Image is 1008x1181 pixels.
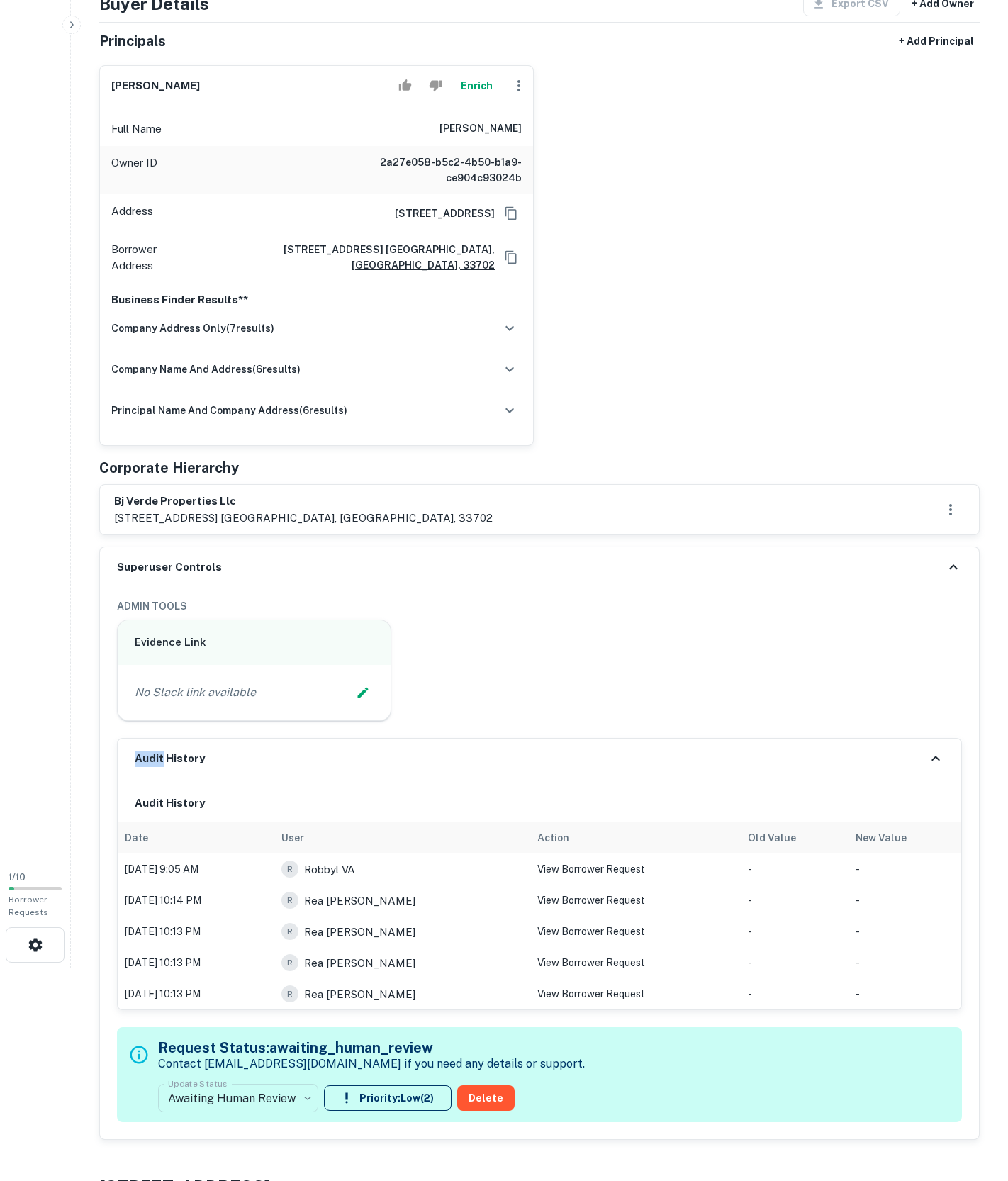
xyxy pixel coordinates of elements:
p: Rea [PERSON_NAME] [304,986,415,1003]
td: [DATE] 10:13 PM [118,916,274,947]
td: View Borrower Request [530,885,741,916]
td: - [741,853,849,885]
td: - [741,978,849,1009]
h6: [PERSON_NAME] [111,78,200,94]
div: R [281,985,298,1002]
h6: Audit History [135,795,944,812]
h6: ADMIN TOOLS [117,598,962,614]
div: R [281,861,298,878]
td: - [849,978,961,1009]
div: Awaiting Human Review [158,1078,318,1118]
h5: Request Status: awaiting_human_review [158,1037,585,1058]
button: Delete [457,1085,515,1111]
td: - [849,885,961,916]
p: Contact [EMAIL_ADDRESS][DOMAIN_NAME] if you need any details or support. [158,1056,585,1073]
p: Rea [PERSON_NAME] [304,924,415,941]
th: User [274,822,530,853]
button: + Add Principal [893,28,980,54]
td: View Borrower Request [530,978,741,1009]
td: [DATE] 10:13 PM [118,947,274,978]
td: - [741,885,849,916]
button: Accept [393,72,418,100]
h6: Evidence Link [135,634,374,651]
td: View Borrower Request [530,916,741,947]
iframe: Chat Widget [937,1068,1008,1136]
h6: principal name and company address ( 6 results) [111,403,347,418]
th: New Value [849,822,961,853]
td: [DATE] 10:13 PM [118,978,274,1009]
td: - [849,853,961,885]
p: Rea [PERSON_NAME] [304,892,415,909]
a: [STREET_ADDRESS] [383,206,495,221]
h6: [PERSON_NAME] [439,121,522,138]
h5: Principals [99,30,166,52]
th: Action [530,822,741,853]
p: Rea [PERSON_NAME] [304,955,415,972]
p: No Slack link available [135,684,256,701]
td: [DATE] 9:05 AM [118,853,274,885]
td: - [741,916,849,947]
p: Borrower Address [111,241,186,274]
td: - [849,947,961,978]
button: Enrich [454,72,499,100]
td: - [741,947,849,978]
h6: 2a27e058-b5c2-4b50-b1a9-ce904c93024b [352,155,522,186]
h6: bj verde properties llc [114,493,493,510]
p: Owner ID [111,155,157,186]
span: 1 / 10 [9,872,26,883]
td: View Borrower Request [530,947,741,978]
h5: Corporate Hierarchy [99,457,239,478]
p: [STREET_ADDRESS] [GEOGRAPHIC_DATA], [GEOGRAPHIC_DATA], 33702 [114,510,493,527]
h6: company name and address ( 6 results) [111,362,301,377]
button: Copy Address [500,247,522,268]
span: Borrower Requests [9,895,48,917]
div: R [281,892,298,909]
button: Reject [423,72,448,100]
p: Robbyl VA [304,861,355,878]
td: View Borrower Request [530,853,741,885]
button: Copy Address [500,203,522,224]
div: R [281,954,298,971]
td: [DATE] 10:14 PM [118,885,274,916]
td: - [849,916,961,947]
p: Full Name [111,121,162,138]
p: Address [111,203,153,224]
h6: Audit History [135,751,205,767]
h6: company address only ( 7 results) [111,320,274,336]
button: Edit Slack Link [352,682,374,703]
button: Priority:Low(2) [324,1085,452,1111]
th: Old Value [741,822,849,853]
label: Update Status [168,1078,227,1090]
th: Date [118,822,274,853]
div: R [281,923,298,940]
h6: Superuser Controls [117,559,222,576]
a: [STREET_ADDRESS] [GEOGRAPHIC_DATA], [GEOGRAPHIC_DATA], 33702 [192,242,495,273]
p: Business Finder Results** [111,291,522,308]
